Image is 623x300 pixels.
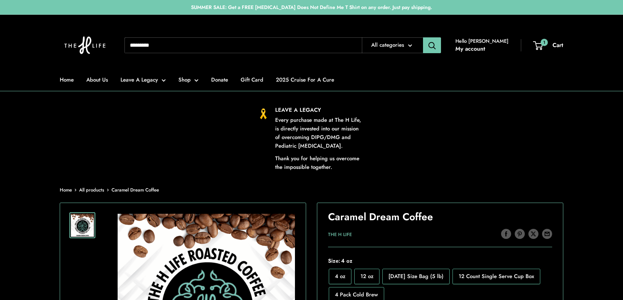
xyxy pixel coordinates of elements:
[340,257,353,265] span: 4 oz
[71,214,94,237] img: On a white textured background there are coffee beans spilling from the top and The H Life brain ...
[275,154,365,171] p: Thank you for helping us overcome the impossible together.
[542,229,552,239] a: Share by email
[211,75,228,85] a: Donate
[60,186,72,193] a: Home
[382,269,450,284] label: Monday Size Bag (5 lb)
[124,37,362,53] input: Search...
[534,40,563,51] a: 1 Cart
[275,116,365,150] p: Every purchase made at The H Life, is directly invested into our mission of overcoming DIPG/DMG a...
[329,269,351,284] label: 4 oz
[501,229,511,239] a: Share on Facebook
[328,256,552,266] span: Size:
[360,272,373,280] span: 12 oz
[328,210,552,224] h1: Caramel Dream Coffee
[328,231,352,238] a: The H Life
[423,37,441,53] button: Search
[120,75,166,85] a: Leave A Legacy
[112,186,159,193] span: Caramel Dream Coffee
[528,229,538,239] a: Tweet on Twitter
[60,22,110,69] img: The H Life
[541,38,548,46] span: 1
[178,75,199,85] a: Shop
[515,229,525,239] a: Pin on Pinterest
[459,272,534,280] span: 12 Count Single Serve Cup Box
[241,75,263,85] a: Gift Card
[455,36,509,46] span: Hello [PERSON_NAME]
[60,186,159,194] nav: Breadcrumb
[275,106,365,114] p: LEAVE A LEGACY
[455,43,485,54] a: My account
[388,272,444,280] span: [DATE] Size Bag (5 lb)
[552,41,563,49] span: Cart
[79,186,104,193] a: All products
[60,75,74,85] a: Home
[335,272,345,280] span: 4 oz
[86,75,108,85] a: About Us
[453,269,540,284] label: 12 Count Single Serve Cup Box
[335,291,378,299] span: 4 Pack Cold Brew
[354,269,379,284] label: 12 oz
[276,75,334,85] a: 2025 Cruise For A Cure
